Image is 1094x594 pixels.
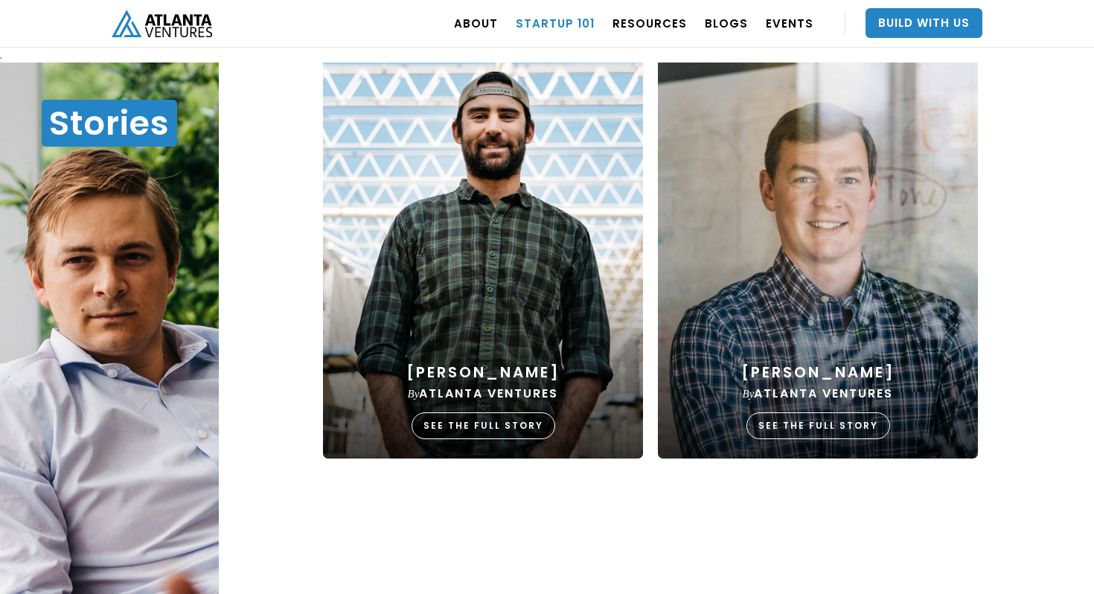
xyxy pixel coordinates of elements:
[705,2,748,44] a: BLOGS
[408,388,420,400] em: by
[454,2,498,44] a: ABOUT
[406,365,560,380] div: [PERSON_NAME]
[408,386,559,401] div: Atlanta Ventures
[412,412,555,439] div: SEE THE FULL STORY
[316,36,650,474] a: [PERSON_NAME]byAtlanta VenturesSEE THE FULL STORY
[516,2,595,44] a: Startup 101
[743,386,894,401] div: Atlanta Ventures
[866,8,982,38] a: Build With Us
[746,412,890,439] div: SEE THE FULL STORY
[766,2,813,44] a: EVENTS
[650,36,985,474] a: [PERSON_NAME]byAtlanta VenturesSEE THE FULL STORY
[42,100,177,147] h1: Stories
[741,365,895,380] div: [PERSON_NAME]
[743,388,755,400] em: by
[612,2,687,44] a: RESOURCES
